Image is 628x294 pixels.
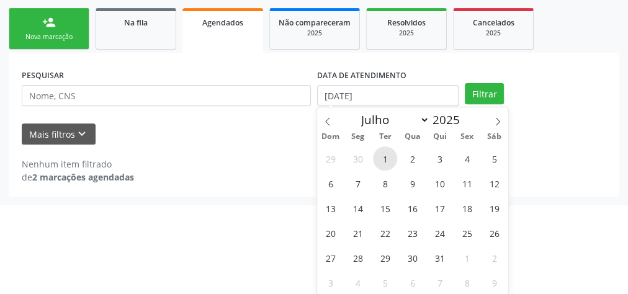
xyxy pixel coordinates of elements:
input: Year [429,112,470,128]
span: Cancelados [473,17,514,28]
span: Julho 5, 2025 [482,146,506,171]
span: Julho 21, 2025 [346,221,370,245]
span: Julho 4, 2025 [455,146,479,171]
span: Julho 28, 2025 [346,246,370,270]
button: Mais filtroskeyboard_arrow_down [22,123,96,145]
span: Sex [454,133,481,141]
button: Filtrar [465,83,504,104]
label: DATA DE ATENDIMENTO [317,66,406,85]
div: 2025 [462,29,524,38]
span: Resolvidos [387,17,426,28]
input: Selecione um intervalo [317,85,459,106]
span: Seg [344,133,372,141]
span: Julho 27, 2025 [318,246,343,270]
div: 2025 [279,29,351,38]
span: Julho 18, 2025 [455,196,479,220]
span: Julho 11, 2025 [455,171,479,195]
span: Julho 15, 2025 [373,196,397,220]
strong: 2 marcações agendadas [32,171,134,183]
span: Julho 6, 2025 [318,171,343,195]
span: Julho 16, 2025 [400,196,424,220]
span: Junho 30, 2025 [346,146,370,171]
span: Julho 30, 2025 [400,246,424,270]
span: Julho 25, 2025 [455,221,479,245]
span: Agendados [202,17,243,28]
span: Julho 26, 2025 [482,221,506,245]
span: Ter [372,133,399,141]
span: Não compareceram [279,17,351,28]
i: keyboard_arrow_down [75,127,89,141]
span: Julho 17, 2025 [428,196,452,220]
span: Agosto 1, 2025 [455,246,479,270]
span: Na fila [124,17,148,28]
span: Julho 31, 2025 [428,246,452,270]
input: Nome, CNS [22,85,311,106]
div: de [22,171,134,184]
span: Julho 8, 2025 [373,171,397,195]
span: Julho 7, 2025 [346,171,370,195]
span: Julho 14, 2025 [346,196,370,220]
span: Sáb [481,133,508,141]
span: Agosto 2, 2025 [482,246,506,270]
span: Julho 13, 2025 [318,196,343,220]
span: Julho 29, 2025 [373,246,397,270]
span: Qui [426,133,454,141]
span: Julho 2, 2025 [400,146,424,171]
div: Nenhum item filtrado [22,158,134,171]
div: 2025 [375,29,437,38]
span: Dom [317,133,344,141]
span: Qua [399,133,426,141]
span: Julho 1, 2025 [373,146,397,171]
span: Julho 19, 2025 [482,196,506,220]
span: Julho 3, 2025 [428,146,452,171]
div: person_add [42,16,56,29]
span: Julho 23, 2025 [400,221,424,245]
label: PESQUISAR [22,66,64,85]
div: Nova marcação [18,32,80,42]
span: Julho 24, 2025 [428,221,452,245]
select: Month [355,111,429,128]
span: Junho 29, 2025 [318,146,343,171]
span: Julho 22, 2025 [373,221,397,245]
span: Julho 20, 2025 [318,221,343,245]
span: Julho 9, 2025 [400,171,424,195]
span: Julho 10, 2025 [428,171,452,195]
span: Julho 12, 2025 [482,171,506,195]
